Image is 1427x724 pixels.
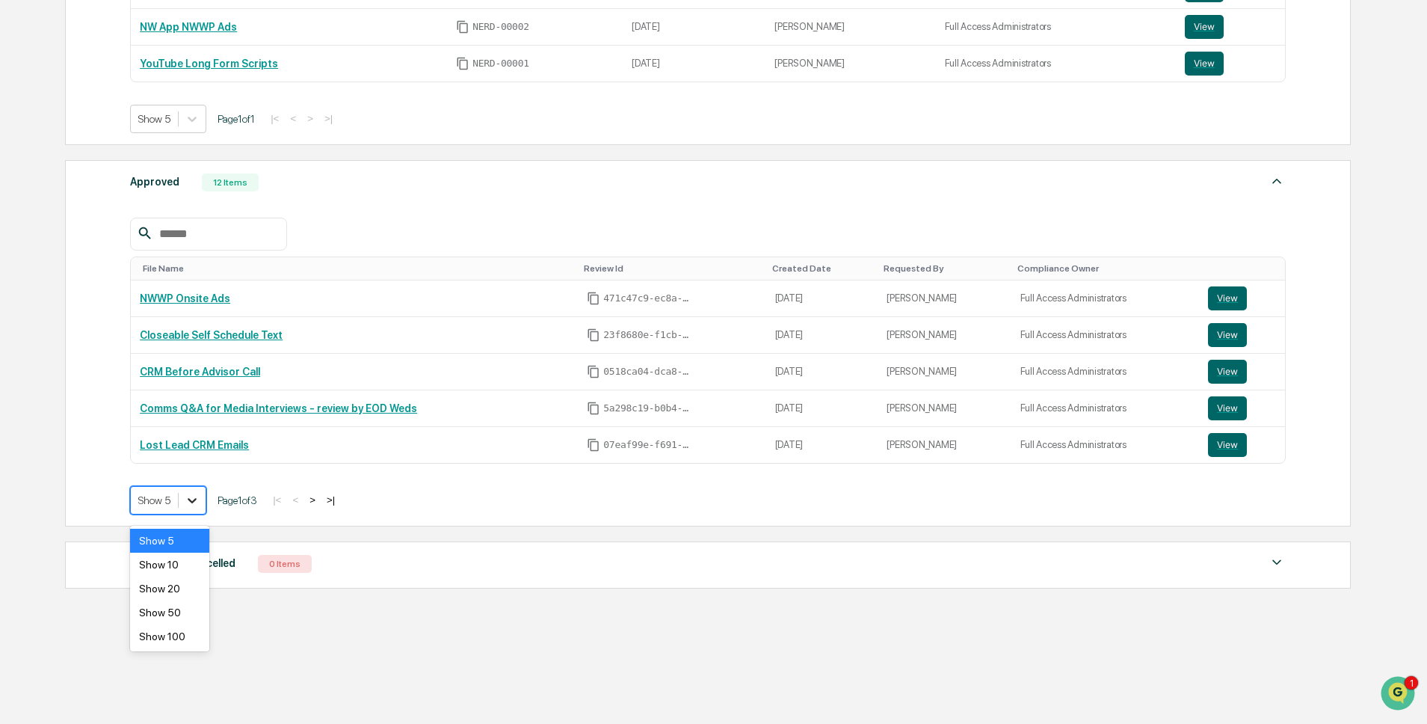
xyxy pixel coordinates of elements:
[288,494,303,506] button: <
[140,402,417,414] a: Comms Q&A for Media Interviews - review by EOD Weds
[766,354,878,390] td: [DATE]
[1379,675,1420,715] iframe: Open customer support
[130,553,209,577] div: Show 10
[456,20,469,34] span: Copy Id
[15,295,27,307] div: 🔎
[603,329,693,341] span: 23f8680e-f1cb-4323-9e93-6f16597ece8b
[130,625,209,648] div: Show 100
[766,427,878,463] td: [DATE]
[140,292,230,304] a: NWWP Onsite Ads
[1011,317,1200,354] td: Full Access Administrators
[15,31,272,55] p: How can we help?
[130,601,209,625] div: Show 50
[130,577,209,601] div: Show 20
[765,9,935,46] td: [PERSON_NAME]
[140,21,237,33] a: NW App NWWP Ads
[603,402,693,414] span: 5a298c19-b0b4-4f14-a898-0c075d43b09e
[878,390,1011,427] td: [PERSON_NAME]
[30,266,96,280] span: Preclearance
[123,266,185,280] span: Attestations
[322,494,339,506] button: >|
[1208,360,1276,384] a: View
[1208,323,1247,347] button: View
[584,263,759,274] div: Toggle SortBy
[766,317,878,354] td: [DATE]
[143,263,572,274] div: Toggle SortBy
[30,204,42,216] img: 1746055101610-c473b297-6a78-478c-a979-82029cc54cd1
[766,390,878,427] td: [DATE]
[587,328,600,342] span: Copy Id
[15,189,39,213] img: Jack Rasmussen
[140,366,260,378] a: CRM Before Advisor Call
[1208,433,1276,457] a: View
[1211,263,1279,274] div: Toggle SortBy
[878,427,1011,463] td: [PERSON_NAME]
[772,263,872,274] div: Toggle SortBy
[320,112,337,125] button: >|
[1208,323,1276,347] a: View
[105,330,181,342] a: Powered byPylon
[1208,360,1247,384] button: View
[936,9,1176,46] td: Full Access Administrators
[266,112,283,125] button: |<
[218,113,255,125] span: Page 1 of 1
[140,329,283,341] a: Closeable Self Schedule Text
[1208,286,1247,310] button: View
[108,267,120,279] div: 🗄️
[603,439,693,451] span: 07eaf99e-f691-4635-bec0-b07538373424
[1011,280,1200,317] td: Full Access Administrators
[1011,427,1200,463] td: Full Access Administrators
[1208,396,1247,420] button: View
[130,172,179,191] div: Approved
[67,129,206,141] div: We're available if you need us!
[765,46,935,82] td: [PERSON_NAME]
[603,292,693,304] span: 471c47c9-ec8a-47f7-8d07-e4c1a0ceb988
[878,317,1011,354] td: [PERSON_NAME]
[303,112,318,125] button: >
[456,57,469,70] span: Copy Id
[1268,553,1286,571] img: caret
[67,114,245,129] div: Start new chat
[1185,15,1277,39] a: View
[766,280,878,317] td: [DATE]
[124,203,129,215] span: •
[878,354,1011,390] td: [PERSON_NAME]
[1268,172,1286,190] img: caret
[1185,52,1277,76] a: View
[9,260,102,286] a: 🖐️Preclearance
[603,366,693,378] span: 0518ca04-dca8-4ae0-a767-ef58864fa02b
[254,119,272,137] button: Start new chat
[258,555,312,573] div: 0 Items
[149,331,181,342] span: Pylon
[286,112,300,125] button: <
[623,9,765,46] td: [DATE]
[132,203,163,215] span: [DATE]
[1011,390,1200,427] td: Full Access Administrators
[268,494,286,506] button: |<
[46,203,121,215] span: [PERSON_NAME]
[15,166,100,178] div: Past conversations
[305,494,320,506] button: >
[130,529,209,553] div: Show 5
[1208,433,1247,457] button: View
[140,58,278,70] a: YouTube Long Form Scripts
[1017,263,1194,274] div: Toggle SortBy
[31,114,58,141] img: 8933085812038_c878075ebb4cc5468115_72.jpg
[587,365,600,378] span: Copy Id
[587,292,600,305] span: Copy Id
[623,46,765,82] td: [DATE]
[15,267,27,279] div: 🖐️
[587,402,600,415] span: Copy Id
[1185,52,1224,76] button: View
[878,280,1011,317] td: [PERSON_NAME]
[1185,15,1224,39] button: View
[202,174,259,191] div: 12 Items
[884,263,1005,274] div: Toggle SortBy
[218,494,257,506] span: Page 1 of 3
[9,288,100,315] a: 🔎Data Lookup
[1208,286,1276,310] a: View
[1208,396,1276,420] a: View
[140,439,249,451] a: Lost Lead CRM Emails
